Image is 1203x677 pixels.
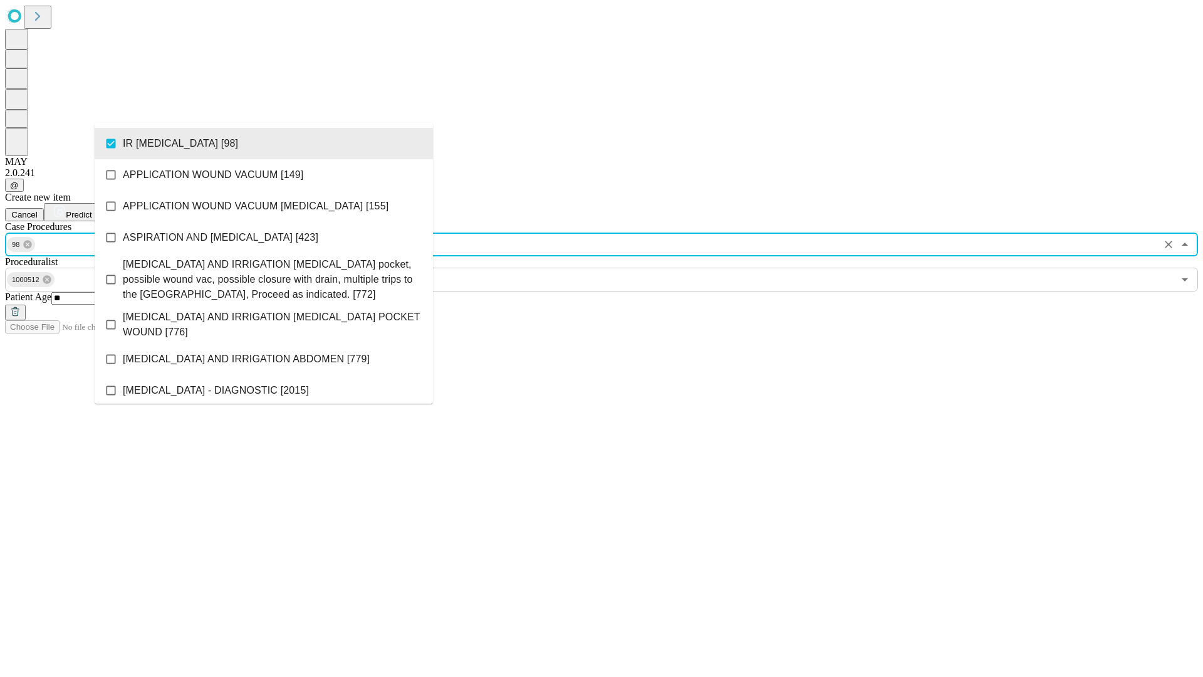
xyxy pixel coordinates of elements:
[5,192,71,202] span: Create new item
[11,210,38,219] span: Cancel
[123,230,318,245] span: ASPIRATION AND [MEDICAL_DATA] [423]
[5,291,51,302] span: Patient Age
[5,179,24,192] button: @
[5,221,71,232] span: Scheduled Procedure
[44,203,102,221] button: Predict
[123,199,388,214] span: APPLICATION WOUND VACUUM [MEDICAL_DATA] [155]
[1176,271,1194,288] button: Open
[5,256,58,267] span: Proceduralist
[1160,236,1177,253] button: Clear
[7,272,55,287] div: 1000512
[5,156,1198,167] div: MAY
[10,181,19,190] span: @
[66,210,91,219] span: Predict
[7,237,35,252] div: 98
[123,136,238,151] span: IR [MEDICAL_DATA] [98]
[123,310,423,340] span: [MEDICAL_DATA] AND IRRIGATION [MEDICAL_DATA] POCKET WOUND [776]
[123,352,370,367] span: [MEDICAL_DATA] AND IRRIGATION ABDOMEN [779]
[1176,236,1194,253] button: Close
[123,257,423,302] span: [MEDICAL_DATA] AND IRRIGATION [MEDICAL_DATA] pocket, possible wound vac, possible closure with dr...
[123,383,309,398] span: [MEDICAL_DATA] - DIAGNOSTIC [2015]
[123,167,303,182] span: APPLICATION WOUND VACUUM [149]
[5,208,44,221] button: Cancel
[5,167,1198,179] div: 2.0.241
[7,273,44,287] span: 1000512
[7,238,25,252] span: 98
